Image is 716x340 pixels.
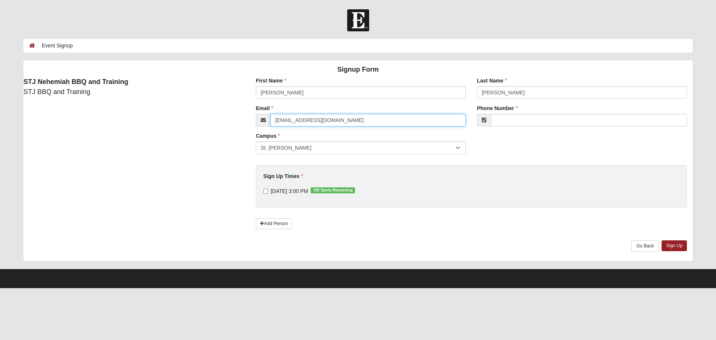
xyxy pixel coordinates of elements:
a: Go Back [631,240,659,252]
strong: STJ Nehemiah BBQ and Training [23,78,128,85]
label: Campus [256,132,280,140]
label: Email [256,105,273,112]
a: Sign Up [662,240,687,251]
span: 105 Spots Remaining [311,187,355,193]
li: Event Signup [35,42,73,50]
div: STJ BBQ and Training [18,77,245,97]
img: Church of Eleven22 Logo [347,9,369,31]
a: Add Person [256,218,292,229]
h4: Signup Form [23,66,693,74]
label: Phone Number [477,105,518,112]
label: Sign Up Times [263,172,303,180]
input: [DATE] 3:00 PM105 Spots Remaining [263,189,268,194]
label: Last Name [477,77,507,84]
span: [DATE] 3:00 PM [271,188,308,194]
label: First Name [256,77,286,84]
